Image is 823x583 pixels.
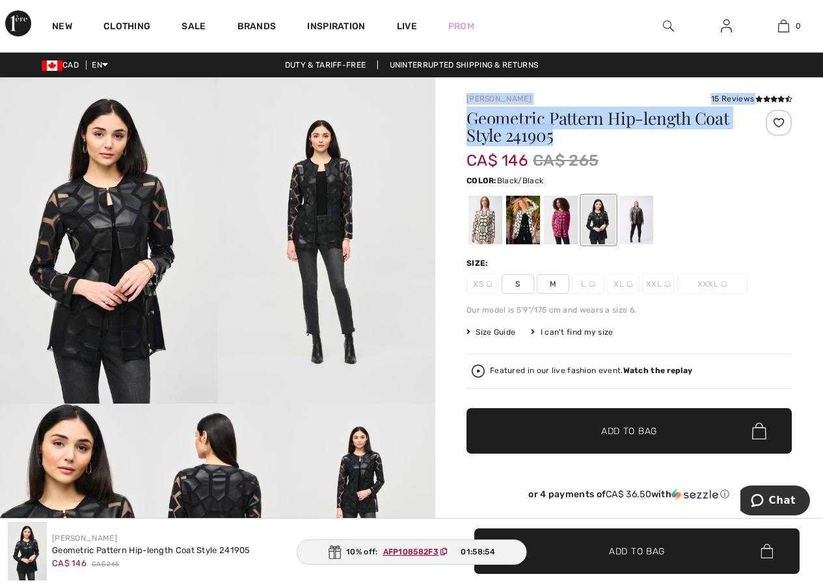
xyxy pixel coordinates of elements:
span: S [502,274,534,294]
span: Add to Bag [609,544,665,558]
span: XS [466,274,499,294]
div: Geometric Pattern Hip-length Coat Style 241905 [52,544,250,557]
span: Size Guide [466,326,515,338]
span: 0 [796,20,801,32]
div: or 4 payments of with [466,489,792,500]
a: Sign In [710,18,742,34]
span: Black/Black [497,176,543,185]
span: Color: [466,176,497,185]
img: Geometric Pattern Hip-Length Coat Style 241905. 2 [218,77,436,404]
img: Bag.svg [761,544,773,558]
span: L [572,274,604,294]
img: ring-m.svg [721,281,727,287]
span: Inspiration [307,21,365,34]
a: New [52,21,72,34]
img: ring-m.svg [486,281,492,287]
img: Gift.svg [328,545,341,559]
div: Featured in our live fashion event. [490,367,692,375]
div: Size: [466,257,491,269]
img: Bag.svg [752,422,766,439]
strong: Watch the replay [623,366,693,375]
h1: Geometric Pattern Hip-length Coat Style 241905 [466,110,738,144]
img: My Bag [778,18,789,34]
span: CA$ 265 [533,149,599,172]
a: Prom [448,19,474,33]
span: M [537,274,569,294]
img: ring-m.svg [589,281,595,287]
div: 10% off: [296,539,527,565]
span: CAD [42,60,84,70]
span: XL [607,274,640,294]
img: Geometric Pattern Hip-Length Coat Style 241905 [8,522,47,580]
img: Canadian Dollar [42,60,62,71]
button: Add to Bag [466,408,792,454]
a: Sale [182,21,206,34]
div: Black/Black [582,196,615,244]
div: or 4 payments ofCA$ 36.50withSezzle Click to learn more about Sezzle [466,489,792,505]
iframe: Opens a widget where you can chat to one of our agents [740,486,810,518]
a: Brands [237,21,277,34]
img: 1ère Avenue [5,10,31,36]
ins: AFP108582F3 [383,547,438,556]
div: Vanilla/Black [506,196,540,244]
span: XXL [642,274,675,294]
img: My Info [721,18,732,34]
a: [PERSON_NAME] [52,534,117,543]
img: search the website [663,18,674,34]
a: 0 [755,18,812,34]
div: 15 Reviews [711,93,792,105]
img: Sezzle [671,489,718,500]
span: CA$ 146 [466,138,528,170]
span: EN [92,60,108,70]
img: Watch the replay [472,365,485,378]
a: Live [397,19,417,33]
span: CA$ 146 [52,558,87,568]
img: ring-m.svg [627,281,633,287]
button: Add to Bag [474,528,800,574]
span: CA$ 265 [92,560,119,569]
div: Gunmetal/black [619,196,653,244]
a: Clothing [103,21,150,34]
div: Moonstone/black [468,196,502,244]
div: Our model is 5'9"/175 cm and wears a size 6. [466,304,792,316]
div: I can't find my size [531,326,613,338]
span: XXXL [677,274,748,294]
div: Geranium/black [544,196,578,244]
span: Add to Bag [601,424,657,438]
a: [PERSON_NAME] [466,94,532,103]
img: ring-m.svg [664,281,671,287]
span: CA$ 36.50 [606,489,651,500]
span: 01:58:54 [461,546,494,558]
